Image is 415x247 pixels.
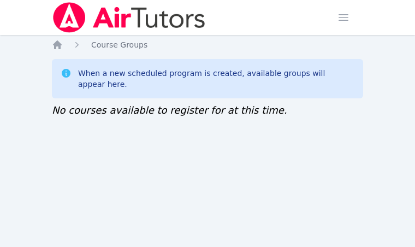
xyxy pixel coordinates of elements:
a: Course Groups [91,39,147,50]
img: Air Tutors [52,2,206,33]
div: When a new scheduled program is created, available groups will appear here. [78,68,354,90]
span: No courses available to register for at this time. [52,104,287,116]
nav: Breadcrumb [52,39,363,50]
span: Course Groups [91,40,147,49]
